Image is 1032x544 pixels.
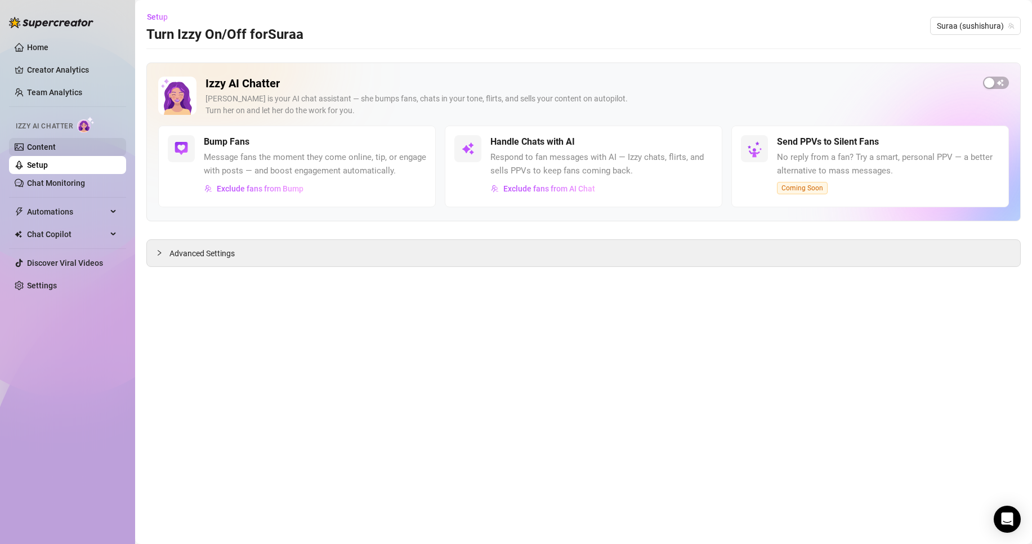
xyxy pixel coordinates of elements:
span: Advanced Settings [169,247,235,260]
span: Exclude fans from AI Chat [503,184,595,193]
span: Automations [27,203,107,221]
img: svg%3e [491,185,499,193]
a: Chat Monitoring [27,179,85,188]
h3: Turn Izzy On/Off for Suraa [146,26,303,44]
span: Suraa (sushishura) [937,17,1014,34]
button: Setup [146,8,177,26]
img: svg%3e [175,142,188,155]
span: Exclude fans from Bump [217,184,303,193]
span: Izzy AI Chatter [16,121,73,132]
img: AI Chatter [77,117,95,133]
h2: Izzy AI Chatter [205,77,974,91]
div: [PERSON_NAME] is your AI chat assistant — she bumps fans, chats in your tone, flirts, and sells y... [205,93,974,117]
img: silent-fans-ppv-o-N6Mmdf.svg [747,141,765,159]
a: Setup [27,160,48,170]
span: collapsed [156,249,163,256]
span: No reply from a fan? Try a smart, personal PPV — a better alternative to mass messages. [777,151,999,177]
img: svg%3e [461,142,475,155]
span: Setup [147,12,168,21]
h5: Handle Chats with AI [490,135,575,149]
div: Open Intercom Messenger [994,506,1021,533]
a: Content [27,142,56,151]
div: collapsed [156,247,169,259]
a: Creator Analytics [27,61,117,79]
span: team [1008,23,1015,29]
button: Exclude fans from AI Chat [490,180,596,198]
span: Respond to fan messages with AI — Izzy chats, flirts, and sells PPVs to keep fans coming back. [490,151,713,177]
span: Coming Soon [777,182,828,194]
img: Chat Copilot [15,230,22,238]
img: svg%3e [204,185,212,193]
img: Izzy AI Chatter [158,77,196,115]
span: Message fans the moment they come online, tip, or engage with posts — and boost engagement automa... [204,151,426,177]
a: Home [27,43,48,52]
h5: Bump Fans [204,135,249,149]
span: Chat Copilot [27,225,107,243]
button: Exclude fans from Bump [204,180,304,198]
a: Team Analytics [27,88,82,97]
span: thunderbolt [15,207,24,216]
a: Settings [27,281,57,290]
h5: Send PPVs to Silent Fans [777,135,879,149]
img: logo-BBDzfeDw.svg [9,17,93,28]
a: Discover Viral Videos [27,258,103,267]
